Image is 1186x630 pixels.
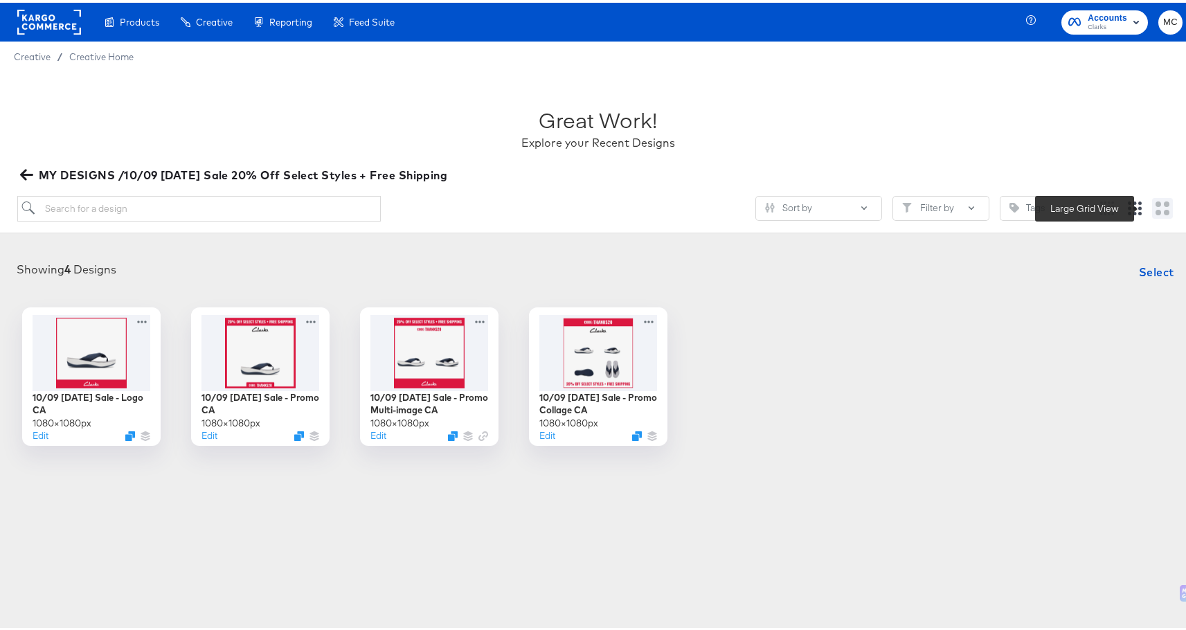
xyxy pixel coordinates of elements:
[196,14,233,25] span: Creative
[349,14,395,25] span: Feed Suite
[539,102,658,132] div: Great Work!
[201,426,217,440] button: Edit
[17,193,381,219] input: Search for a design
[539,414,598,427] div: 1080 × 1080 px
[360,305,498,443] div: 10/09 [DATE] Sale - Promo Multi-image CA1080×1080pxEditDuplicate
[201,414,260,427] div: 1080 × 1080 px
[69,48,134,60] a: Creative Home
[1088,19,1127,30] span: Clarks
[33,414,91,427] div: 1080 × 1080 px
[755,193,882,218] button: SlidersSort by
[65,260,71,273] strong: 4
[269,14,312,25] span: Reporting
[1061,8,1148,32] button: AccountsClarks
[539,388,657,414] div: 10/09 [DATE] Sale - Promo Collage CA
[1100,199,1114,213] svg: Small grid
[1133,255,1180,283] button: Select
[892,193,989,218] button: FilterFilter by
[17,163,453,182] button: MY DESIGNS /10/09 [DATE] Sale 20% Off Select Styles + Free Shipping
[125,429,135,438] svg: Duplicate
[1128,199,1142,213] svg: Medium grid
[370,388,488,414] div: 10/09 [DATE] Sale - Promo Multi-image CA
[765,200,775,210] svg: Sliders
[448,429,458,438] svg: Duplicate
[632,429,642,438] svg: Duplicate
[1009,200,1019,210] svg: Tag
[201,388,319,414] div: 10/09 [DATE] Sale - Promo CA
[1000,193,1079,218] button: TagTags
[23,163,448,182] span: MY DESIGNS /10/09 [DATE] Sale 20% Off Select Styles + Free Shipping
[902,200,912,210] svg: Filter
[191,305,330,443] div: 10/09 [DATE] Sale - Promo CA1080×1080pxEditDuplicate
[51,48,69,60] span: /
[17,259,117,275] div: Showing Designs
[370,426,386,440] button: Edit
[1158,8,1183,32] button: MC
[539,426,555,440] button: Edit
[294,429,304,438] svg: Duplicate
[1156,199,1169,213] svg: Large grid
[22,305,161,443] div: 10/09 [DATE] Sale - Logo CA1080×1080pxEditDuplicate
[14,48,51,60] span: Creative
[1164,12,1177,28] span: MC
[521,132,675,148] div: Explore your Recent Designs
[478,429,488,438] svg: Link
[33,426,48,440] button: Edit
[1088,8,1127,23] span: Accounts
[1139,260,1174,279] span: Select
[370,414,429,427] div: 1080 × 1080 px
[33,388,150,414] div: 10/09 [DATE] Sale - Logo CA
[120,14,159,25] span: Products
[529,305,667,443] div: 10/09 [DATE] Sale - Promo Collage CA1080×1080pxEditDuplicate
